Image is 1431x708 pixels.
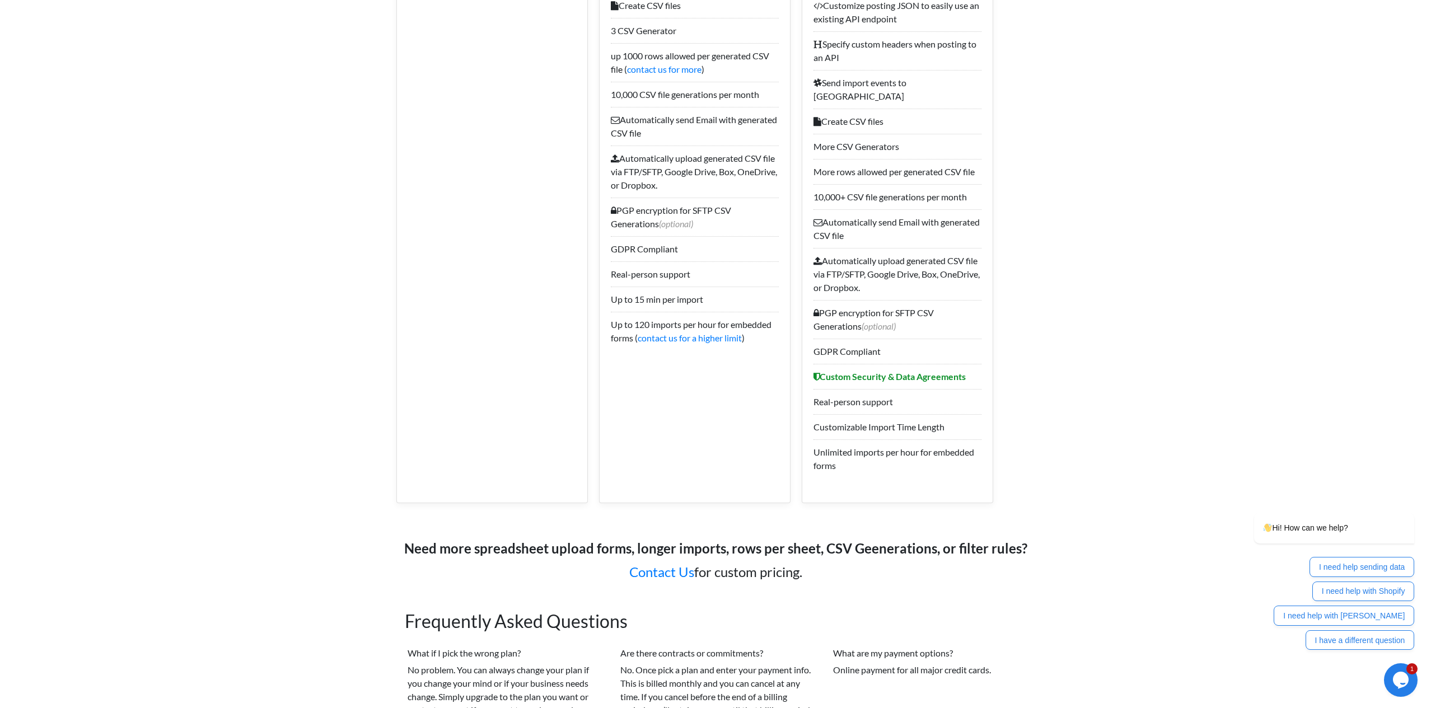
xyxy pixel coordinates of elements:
li: 3 CSV Generator [611,18,779,43]
span: (optional) [862,321,896,331]
p: Online payment for all major credit cards. [833,663,1023,677]
h6: What if I pick the wrong plan? [408,648,598,658]
h6: What are my payment options? [833,648,1023,658]
h2: Frequently Asked Questions [405,611,1026,632]
a: Contact Us [629,564,694,580]
li: GDPR Compliant [813,339,981,364]
li: More CSV Generators [813,134,981,159]
li: 10,000 CSV file generations per month [611,82,779,107]
li: Real-person support [611,261,779,287]
a: contact us for more [627,64,702,74]
li: Automatically send Email with generated CSV file [813,209,981,248]
iframe: chat widget [1218,412,1420,658]
li: Up to 15 min per import [611,287,779,312]
li: Automatically upload generated CSV file via FTP/SFTP, Google Drive, Box, OneDrive, or Dropbox. [611,146,779,198]
li: PGP encryption for SFTP CSV Generations [813,300,981,339]
li: Up to 120 imports per hour for embedded forms ( ) [611,312,779,350]
b: Need more spreadsheet upload forms, longer imports, rows per sheet, CSV Geenerations, or filter r... [404,540,1027,556]
li: Specify custom headers when posting to an API [813,31,981,70]
li: Customizable Import Time Length [813,414,981,439]
li: Send import events to [GEOGRAPHIC_DATA] [813,70,981,109]
li: up 1000 rows allowed per generated CSV file ( ) [611,43,779,82]
iframe: chat widget [1384,663,1420,697]
li: GDPR Compliant [611,236,779,261]
li: Unlimited imports per hour for embedded forms [813,439,981,478]
b: Custom Security & Data Agreements [813,371,966,382]
li: Automatically send Email with generated CSV file [611,107,779,146]
a: contact us for a higher limit [638,332,742,343]
li: PGP encryption for SFTP CSV Generations [611,198,779,236]
h6: Are there contracts or commitments? [620,648,811,658]
li: 10,000+ CSV file generations per month [813,184,981,209]
li: Create CSV files [813,109,981,134]
li: More rows allowed per generated CSV file [813,159,981,184]
h5: for custom pricing. [396,514,1035,606]
li: Automatically upload generated CSV file via FTP/SFTP, Google Drive, Box, OneDrive, or Dropbox. [813,248,981,300]
span: (optional) [659,218,693,229]
li: Real-person support [813,389,981,414]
